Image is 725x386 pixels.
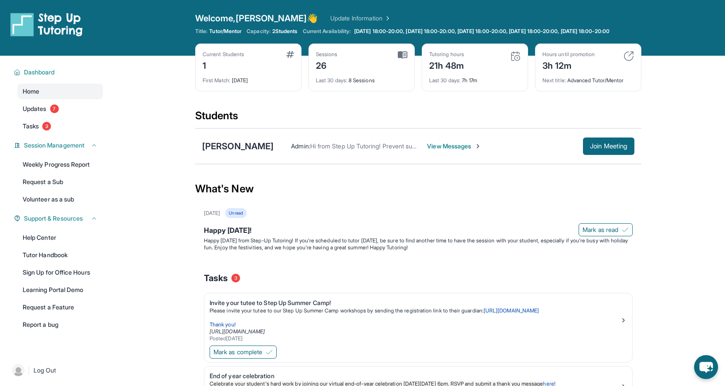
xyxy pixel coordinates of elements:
div: 21h 48m [429,58,464,72]
span: Home [23,87,39,96]
a: Sign Up for Office Hours [17,265,103,280]
div: What's New [195,170,641,208]
span: Admin : [291,142,310,150]
a: Tasks3 [17,118,103,134]
span: [DATE] 18:00-20:00, [DATE] 18:00-20:00, [DATE] 18:00-20:00, [DATE] 18:00-20:00, [DATE] 18:00-20:00 [354,28,610,35]
button: Support & Resources [20,214,98,223]
span: Title: [195,28,207,35]
span: Capacity: [247,28,271,35]
a: Learning Portal Demo [17,282,103,298]
a: [URL][DOMAIN_NAME] [484,307,539,314]
div: [PERSON_NAME] [202,140,274,152]
span: Mark as read [583,225,618,234]
a: Volunteer as a sub [17,191,103,207]
img: user-img [12,364,24,376]
span: 7 [50,104,59,113]
span: Mark as complete [213,348,262,356]
div: End of year celebration [210,372,620,380]
span: 3 [42,122,51,131]
span: Last 30 days : [429,77,461,84]
div: 8 Sessions [316,72,407,84]
img: logo [10,12,83,37]
img: card [510,51,521,61]
span: Next title : [542,77,566,84]
button: Dashboard [20,68,98,77]
img: Mark as read [622,226,629,233]
div: Unread [225,208,246,218]
span: 3 [231,274,240,282]
button: chat-button [694,355,718,379]
button: Join Meeting [583,138,634,155]
a: [URL][DOMAIN_NAME] [210,328,265,335]
div: [DATE] [203,72,294,84]
a: Updates7 [17,101,103,117]
span: Support & Resources [24,214,83,223]
a: |Log Out [9,361,103,380]
div: Invite your tutee to Step Up Summer Camp! [210,299,620,307]
a: Tutor Handbook [17,247,103,263]
p: Please invite your tutee to our Step Up Summer Camp workshops by sending the registration link to... [210,307,620,314]
a: [DATE] 18:00-20:00, [DATE] 18:00-20:00, [DATE] 18:00-20:00, [DATE] 18:00-20:00, [DATE] 18:00-20:00 [352,28,611,35]
div: Happy [DATE]! [204,225,633,237]
span: Thank you! [210,321,236,328]
button: Mark as complete [210,346,277,359]
img: Chevron Right [383,14,391,23]
a: Update Information [330,14,391,23]
div: Sessions [316,51,338,58]
a: Request a Feature [17,299,103,315]
a: Help Center [17,230,103,245]
img: card [286,51,294,58]
span: Current Availability: [303,28,351,35]
div: [DATE] [204,210,220,217]
img: Chevron-Right [474,143,481,150]
div: Tutoring hours [429,51,464,58]
a: Home [17,84,103,99]
span: Tasks [204,272,228,284]
div: 7h 17m [429,72,521,84]
span: 2 Students [272,28,298,35]
span: Session Management [24,141,85,150]
div: Current Students [203,51,244,58]
button: Mark as read [579,223,633,236]
span: Log Out [34,366,56,375]
span: View Messages [427,142,481,151]
button: Session Management [20,141,98,150]
div: Posted [DATE] [210,335,620,342]
span: Updates [23,104,47,113]
span: First Match : [203,77,230,84]
div: 3h 12m [542,58,595,72]
a: Report a bug [17,317,103,332]
span: Join Meeting [590,144,627,149]
div: Hours until promotion [542,51,595,58]
span: | [28,365,30,376]
span: Last 30 days : [316,77,347,84]
p: Happy [DATE] from Step-Up Tutoring! If you're scheduled to tutor [DATE], be sure to find another ... [204,237,633,251]
span: Tutor/Mentor [209,28,241,35]
div: Advanced Tutor/Mentor [542,72,634,84]
a: Request a Sub [17,174,103,190]
div: 26 [316,58,338,72]
img: Mark as complete [266,349,273,356]
span: Dashboard [24,68,55,77]
img: card [398,51,407,59]
a: Weekly Progress Report [17,157,103,172]
img: card [623,51,634,61]
div: 1 [203,58,244,72]
span: Tasks [23,122,39,131]
span: Welcome, [PERSON_NAME] 👋 [195,12,318,24]
div: Students [195,109,641,128]
a: Invite your tutee to Step Up Summer Camp!Please invite your tutee to our Step Up Summer Camp work... [204,293,632,344]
